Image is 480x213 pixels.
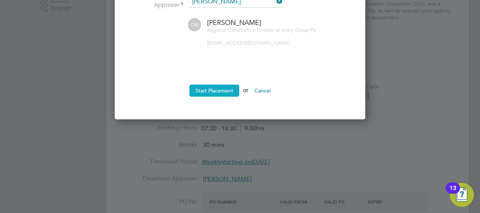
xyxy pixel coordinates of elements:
[188,18,201,31] span: CM
[449,188,456,198] div: 13
[207,40,289,46] span: [EMAIL_ADDRESS][DOMAIN_NAME]
[450,183,474,207] button: Open Resource Center, 13 new notifications
[248,85,277,97] button: Cancel
[127,85,353,104] li: or
[189,85,239,97] button: Start Placement
[207,18,261,27] span: [PERSON_NAME]
[207,27,280,33] span: Regional Construction Director at
[282,27,316,33] span: Vistry Group Plc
